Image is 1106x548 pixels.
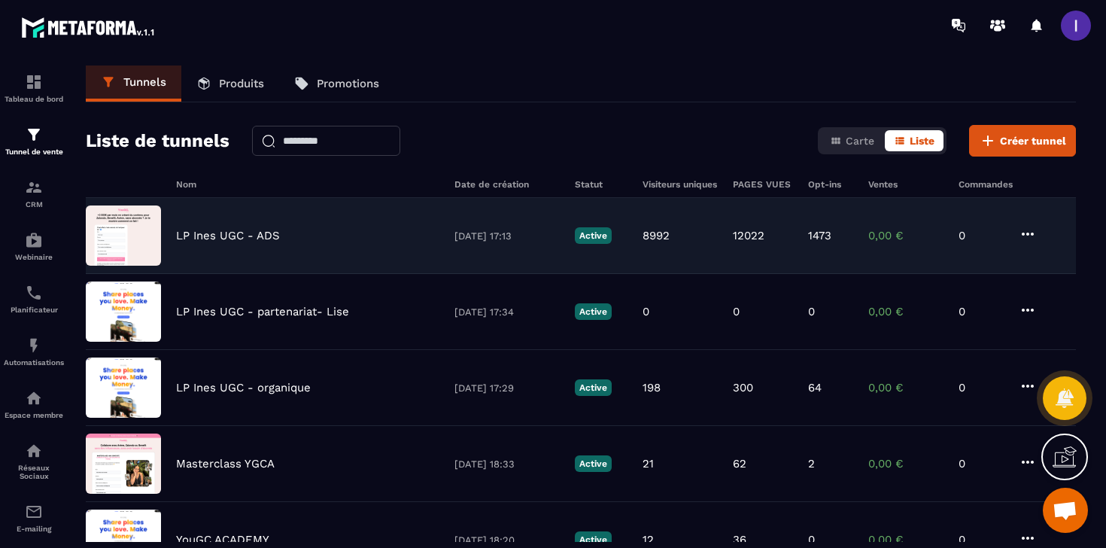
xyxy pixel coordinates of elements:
[454,179,560,190] h6: Date de création
[176,381,311,394] p: LP Ines UGC - organique
[575,531,612,548] p: Active
[959,533,1004,546] p: 0
[808,179,853,190] h6: Opt-ins
[4,358,64,367] p: Automatisations
[4,114,64,167] a: formationformationTunnel de vente
[885,130,943,151] button: Liste
[279,65,394,102] a: Promotions
[4,464,64,480] p: Réseaux Sociaux
[4,272,64,325] a: schedulerschedulerPlanificateur
[733,179,793,190] h6: PAGES VUES
[86,282,161,342] img: image
[575,179,627,190] h6: Statut
[733,533,746,546] p: 36
[4,411,64,419] p: Espace membre
[959,457,1004,470] p: 0
[868,305,943,318] p: 0,00 €
[575,303,612,320] p: Active
[959,179,1013,190] h6: Commandes
[176,533,269,546] p: YouGC ACADEMY
[176,305,349,318] p: LP Ines UGC - partenariat- Lise
[575,227,612,244] p: Active
[643,381,661,394] p: 198
[643,305,649,318] p: 0
[733,381,753,394] p: 300
[25,126,43,144] img: formation
[176,457,275,470] p: Masterclass YGCA
[808,229,831,242] p: 1473
[4,200,64,209] p: CRM
[176,229,280,242] p: LP Ines UGC - ADS
[969,125,1076,157] button: Créer tunnel
[454,458,560,470] p: [DATE] 18:33
[868,457,943,470] p: 0,00 €
[317,77,379,90] p: Promotions
[86,65,181,102] a: Tunnels
[808,533,815,546] p: 0
[868,179,943,190] h6: Ventes
[575,379,612,396] p: Active
[4,253,64,261] p: Webinaire
[733,457,746,470] p: 62
[959,305,1004,318] p: 0
[808,305,815,318] p: 0
[25,389,43,407] img: automations
[86,126,229,156] h2: Liste de tunnels
[4,378,64,431] a: automationsautomationsEspace membre
[4,325,64,378] a: automationsautomationsAutomatisations
[4,167,64,220] a: formationformationCRM
[86,358,161,418] img: image
[25,284,43,302] img: scheduler
[123,75,166,89] p: Tunnels
[1043,488,1088,533] a: Ouvrir le chat
[86,434,161,494] img: image
[25,231,43,249] img: automations
[643,229,670,242] p: 8992
[454,534,560,546] p: [DATE] 18:20
[643,457,654,470] p: 21
[643,179,718,190] h6: Visiteurs uniques
[4,148,64,156] p: Tunnel de vente
[733,229,764,242] p: 12022
[25,503,43,521] img: email
[868,229,943,242] p: 0,00 €
[25,73,43,91] img: formation
[454,382,560,394] p: [DATE] 17:29
[4,95,64,103] p: Tableau de bord
[4,306,64,314] p: Planificateur
[868,533,943,546] p: 0,00 €
[868,381,943,394] p: 0,00 €
[219,77,264,90] p: Produits
[808,381,822,394] p: 64
[4,492,64,544] a: emailemailE-mailing
[733,305,740,318] p: 0
[181,65,279,102] a: Produits
[575,455,612,472] p: Active
[1000,133,1066,148] span: Créer tunnel
[4,220,64,272] a: automationsautomationsWebinaire
[454,306,560,318] p: [DATE] 17:34
[959,381,1004,394] p: 0
[176,179,439,190] h6: Nom
[4,431,64,492] a: social-networksocial-networkRéseaux Sociaux
[25,178,43,196] img: formation
[86,205,161,266] img: image
[4,62,64,114] a: formationformationTableau de bord
[21,14,156,41] img: logo
[25,336,43,355] img: automations
[959,229,1004,242] p: 0
[808,457,815,470] p: 2
[4,525,64,533] p: E-mailing
[910,135,934,147] span: Liste
[454,230,560,242] p: [DATE] 17:13
[821,130,883,151] button: Carte
[846,135,874,147] span: Carte
[25,442,43,460] img: social-network
[643,533,654,546] p: 12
